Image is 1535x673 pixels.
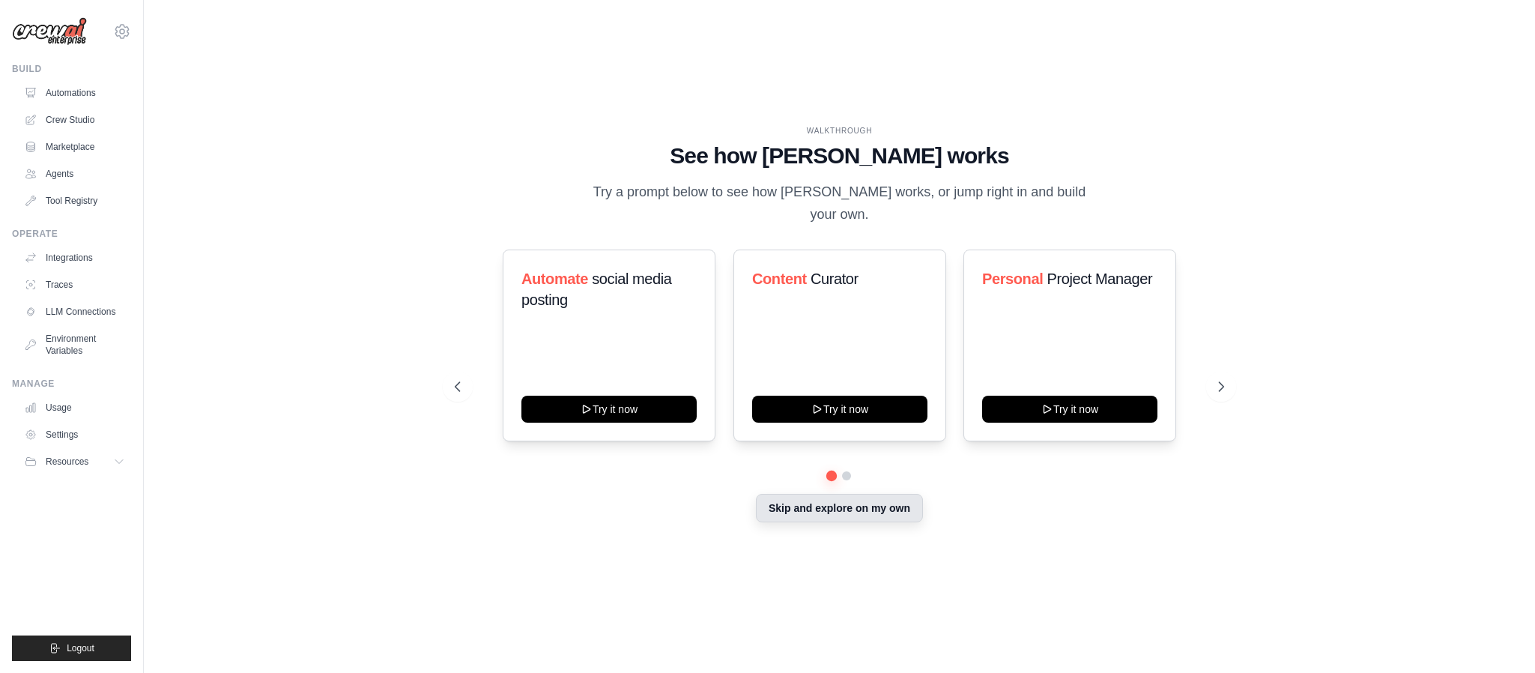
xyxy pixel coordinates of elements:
button: Logout [12,636,131,661]
a: LLM Connections [18,300,131,324]
span: Logout [67,642,94,654]
a: Environment Variables [18,327,131,363]
a: Marketplace [18,135,131,159]
button: Resources [18,450,131,474]
button: Try it now [752,396,927,423]
h1: See how [PERSON_NAME] works [455,142,1225,169]
div: Build [12,63,131,75]
button: Try it now [982,396,1157,423]
a: Crew Studio [18,108,131,132]
button: Try it now [521,396,697,423]
a: Settings [18,423,131,447]
span: Content [752,271,807,287]
a: Agents [18,162,131,186]
img: Logo [12,17,87,46]
span: Curator [810,271,858,287]
p: Try a prompt below to see how [PERSON_NAME] works, or jump right in and build your own. [587,181,1091,226]
button: Skip and explore on my own [756,494,923,522]
a: Tool Registry [18,189,131,213]
span: Automate [521,271,588,287]
a: Traces [18,273,131,297]
div: Manage [12,378,131,390]
span: Resources [46,456,88,468]
a: Usage [18,396,131,420]
span: Project Manager [1047,271,1153,287]
div: WALKTHROUGH [455,125,1225,136]
span: Personal [982,271,1043,287]
div: Operate [12,228,131,240]
span: social media posting [521,271,672,308]
a: Integrations [18,246,131,270]
a: Automations [18,81,131,105]
iframe: Chat Widget [1460,601,1535,673]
